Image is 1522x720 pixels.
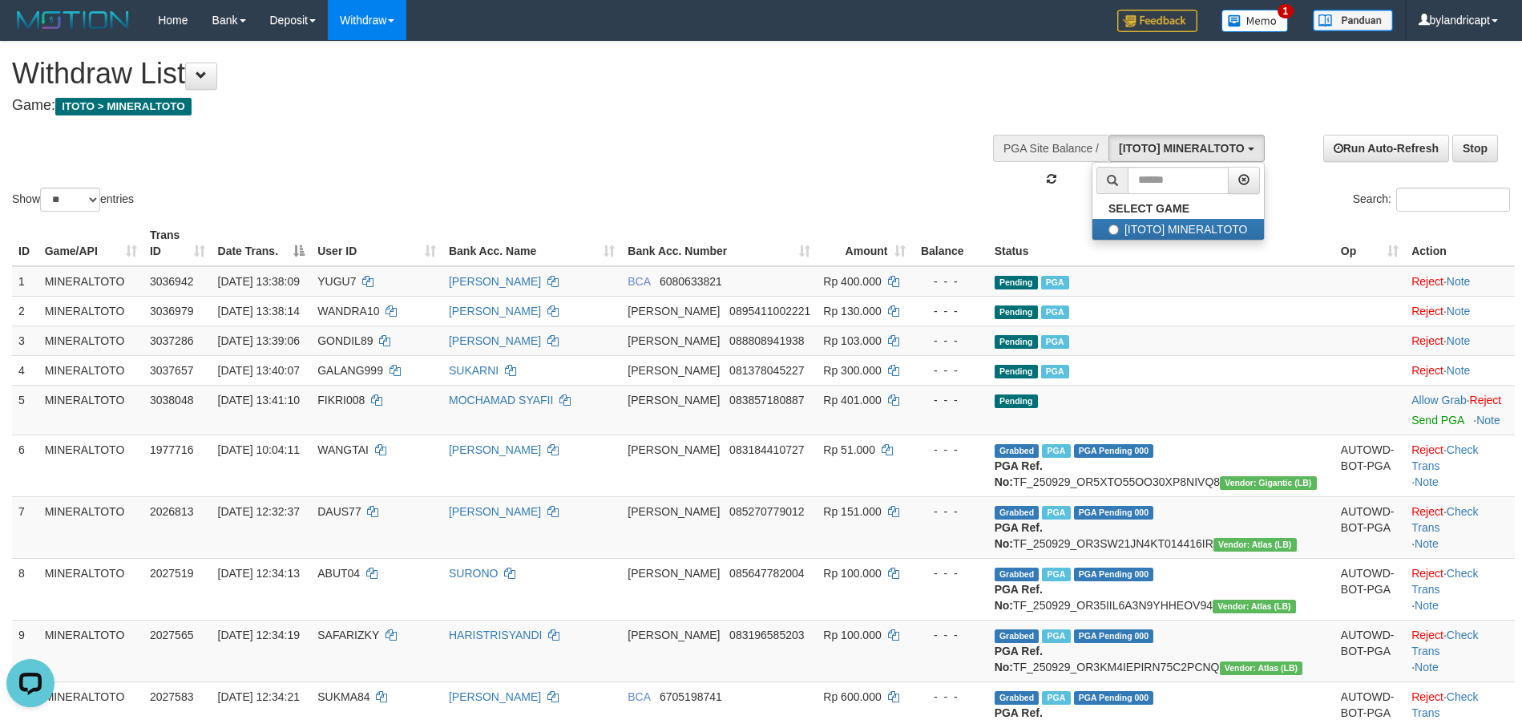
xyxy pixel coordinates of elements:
a: [PERSON_NAME] [449,305,541,318]
label: [ITOTO] MINERALTOTO [1092,219,1264,240]
th: Op: activate to sort column ascending [1334,220,1405,266]
td: TF_250929_OR5XTO55OO30XP8NIVQ8 [988,435,1334,496]
th: User ID: activate to sort column ascending [311,220,442,266]
b: PGA Ref. No: [995,521,1043,550]
span: 3037286 [150,334,194,347]
span: Grabbed [995,506,1040,520]
img: panduan.png [1313,10,1393,31]
a: MOCHAMAD SYAFII [449,394,553,407]
td: MINERALTOTO [38,266,143,297]
span: [DATE] 12:32:37 [218,505,300,518]
a: Reject [1411,505,1443,518]
span: [PERSON_NAME] [628,629,720,641]
a: Allow Grab [1411,394,1466,407]
span: YUGU7 [317,275,356,288]
a: SELECT GAME [1092,198,1264,219]
div: - - - [918,565,982,581]
span: PGA Pending [1074,691,1154,705]
div: - - - [918,392,982,408]
b: PGA Ref. No: [995,645,1043,673]
label: Search: [1353,188,1510,212]
a: Note [1415,661,1439,673]
a: Stop [1452,135,1498,162]
td: MINERALTOTO [38,435,143,496]
span: [PERSON_NAME] [628,505,720,518]
span: GALANG999 [317,364,383,377]
td: · [1405,385,1515,435]
span: Copy 081378045227 to clipboard [729,364,804,377]
td: 5 [12,385,38,435]
b: PGA Ref. No: [995,583,1043,612]
span: · [1411,394,1469,407]
div: - - - [918,689,982,705]
img: Button%20Memo.svg [1221,10,1289,32]
a: SURONO [449,567,498,580]
select: Showentries [40,188,100,212]
span: Rp 401.000 [823,394,881,407]
a: HARISTRISYANDI [449,629,542,641]
a: Note [1447,275,1471,288]
span: Copy 085270779012 to clipboard [729,505,804,518]
span: Pending [995,365,1038,378]
span: [DATE] 12:34:19 [218,629,300,641]
a: [PERSON_NAME] [449,690,541,703]
span: Copy 083184410727 to clipboard [729,443,804,456]
div: - - - [918,362,982,378]
a: Reject [1411,690,1443,703]
span: [DATE] 13:38:14 [218,305,300,318]
td: 8 [12,558,38,620]
a: Note [1447,334,1471,347]
span: [PERSON_NAME] [628,394,720,407]
td: · · [1405,435,1515,496]
a: Check Trans [1411,505,1478,534]
span: Marked by bylanggota2 [1041,335,1069,349]
span: PGA Pending [1074,629,1154,643]
td: 4 [12,355,38,385]
span: [DATE] 12:34:21 [218,690,300,703]
img: MOTION_logo.png [12,8,134,32]
a: Note [1415,537,1439,550]
span: SAFARIZKY [317,629,379,641]
a: Reject [1411,567,1443,580]
span: Rp 300.000 [823,364,881,377]
span: [PERSON_NAME] [628,364,720,377]
span: Grabbed [995,629,1040,643]
a: Note [1415,475,1439,488]
label: Show entries [12,188,134,212]
a: [PERSON_NAME] [449,443,541,456]
td: AUTOWD-BOT-PGA [1334,496,1405,558]
span: FIKRI008 [317,394,365,407]
a: Reject [1411,443,1443,456]
span: 3036979 [150,305,194,318]
span: 3037657 [150,364,194,377]
a: Reject [1411,629,1443,641]
span: [PERSON_NAME] [628,334,720,347]
a: [PERSON_NAME] [449,334,541,347]
div: - - - [918,442,982,458]
td: AUTOWD-BOT-PGA [1334,620,1405,682]
span: Rp 51.000 [823,443,875,456]
td: MINERALTOTO [38,620,143,682]
th: Amount: activate to sort column ascending [817,220,911,266]
td: 1 [12,266,38,297]
span: Copy 083196585203 to clipboard [729,629,804,641]
span: 3036942 [150,275,194,288]
th: ID [12,220,38,266]
span: Marked by bylanggota2 [1042,691,1070,705]
span: BCA [628,690,650,703]
div: - - - [918,627,982,643]
span: [PERSON_NAME] [628,567,720,580]
a: Check Trans [1411,567,1478,596]
span: Pending [995,394,1038,408]
th: Bank Acc. Number: activate to sort column ascending [621,220,817,266]
a: Reject [1411,334,1443,347]
a: Note [1447,305,1471,318]
td: MINERALTOTO [38,385,143,435]
a: Note [1447,364,1471,377]
span: [DATE] 13:40:07 [218,364,300,377]
span: Rp 130.000 [823,305,881,318]
span: ABUT04 [317,567,360,580]
span: Grabbed [995,568,1040,581]
span: Marked by bylanggota2 [1041,305,1069,319]
a: Reject [1411,275,1443,288]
